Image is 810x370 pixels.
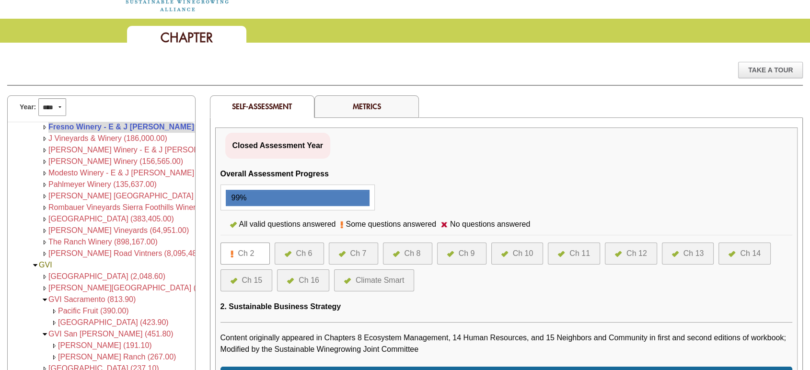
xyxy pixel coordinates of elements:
a: Modesto Winery - E & J [PERSON_NAME] Winery (0) [48,169,231,177]
a: Ch 9 [447,248,476,259]
a: Pacific Fruit (390.00) [58,307,129,315]
span: Self-Assessment [232,101,292,111]
div: Ch 9 [459,248,475,259]
img: icon-some-questions-answered.png [231,250,233,258]
a: [GEOGRAPHIC_DATA] (383,405.00) [48,215,174,223]
div: Ch 13 [683,248,704,259]
a: Ch 16 [287,275,319,286]
a: Rombauer Vineyards Sierra Foothills Winery (76,468.00) [48,203,241,211]
img: Collapse GVI [32,262,39,269]
a: Ch 15 [231,275,263,286]
img: icon-all-questions-answered.png [230,222,237,228]
img: icon-some-questions-answered.png [340,221,343,229]
a: GVI [39,261,52,269]
img: icon-all-questions-answered.png [344,278,351,284]
a: Ch 10 [501,248,533,259]
a: [PERSON_NAME] Winery (156,565.00) [48,157,183,165]
a: J Vineyards & Winery (186,000.00) [48,134,167,142]
img: icon-all-questions-answered.png [393,251,400,257]
div: 99% [227,191,247,205]
img: icon-all-questions-answered.png [287,278,294,284]
img: icon-all-questions-answered.png [231,278,237,284]
a: [PERSON_NAME] (191.10) [58,341,152,349]
a: Ch 8 [393,248,422,259]
a: Ch 7 [339,248,368,259]
a: Climate Smart [344,275,404,286]
a: [PERSON_NAME] Road Vintners (8,095,483.00) [48,249,214,257]
a: [PERSON_NAME][GEOGRAPHIC_DATA] (393.30) [48,284,222,292]
span: 2. Sustainable Business Strategy [220,302,341,311]
a: GVI Sacramento (813.90) [48,295,136,303]
div: Ch 16 [299,275,319,286]
div: Ch 11 [569,248,590,259]
span: Chapter [161,29,213,46]
a: Ch 13 [672,248,704,259]
img: icon-all-questions-answered.png [501,251,508,257]
img: icon-all-questions-answered.png [615,251,622,257]
img: Collapse <span class='AgFacilityColorRed'>GVI Sacramento (813.90)</span> [41,296,48,303]
span: Year: [20,102,36,112]
img: icon-all-questions-answered.png [729,251,735,257]
span: Closed Assessment Year [232,141,323,150]
a: Pahlmeyer Winery (135,637.00) [48,180,157,188]
div: Ch 2 [238,248,255,259]
div: Some questions answered [343,219,441,230]
a: Fresno Winery - E & J [PERSON_NAME] Winery (26,466,432.00) [48,123,278,131]
a: [PERSON_NAME] Ranch (267.00) [58,353,176,361]
a: [GEOGRAPHIC_DATA] (2,048.60) [48,272,165,280]
a: The Ranch Winery (898,167.00) [48,238,158,246]
img: icon-all-questions-answered.png [339,251,346,257]
a: Metrics [353,101,381,111]
img: Collapse <span class='AgFacilityColorRed'>GVI San Joaquin (451.80)</span> [41,331,48,338]
div: Ch 14 [740,248,761,259]
div: No questions answered [448,219,535,230]
img: icon-all-questions-answered.png [447,251,454,257]
a: Ch 6 [285,248,314,259]
a: [PERSON_NAME] Winery - E & J [PERSON_NAME] Winery (38,858,477.00) [48,146,310,154]
span: Content originally appeared in Chapters 8 Ecosystem Management, 14 Human Resources, and 15 Neighb... [220,334,786,353]
div: Ch 8 [405,248,421,259]
div: Ch 15 [242,275,263,286]
img: icon-all-questions-answered.png [285,251,291,257]
div: Take A Tour [738,62,803,78]
div: Ch 7 [350,248,367,259]
div: Overall Assessment Progress [220,168,329,180]
img: icon-no-questions-answered.png [441,222,448,227]
a: Ch 14 [729,248,761,259]
div: Ch 10 [513,248,533,259]
div: Climate Smart [356,275,404,286]
a: [PERSON_NAME] Vineyards (64,951.00) [48,226,189,234]
a: GVI San [PERSON_NAME] (451.80) [48,330,174,338]
a: Ch 11 [558,248,590,259]
a: [PERSON_NAME] [GEOGRAPHIC_DATA] (56,000.00) [48,192,235,200]
div: Ch 12 [626,248,647,259]
a: [GEOGRAPHIC_DATA] (423.90) [58,318,169,326]
div: All valid questions answered [237,219,341,230]
img: icon-all-questions-answered.png [558,251,565,257]
a: Ch 12 [615,248,647,259]
div: Ch 6 [296,248,312,259]
img: icon-all-questions-answered.png [672,251,679,257]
